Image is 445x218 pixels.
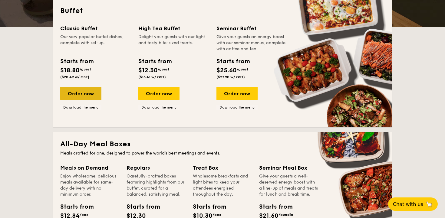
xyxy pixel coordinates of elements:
[60,139,385,149] h2: All-Day Meal Boxes
[213,213,221,217] span: /box
[237,67,248,71] span: /guest
[158,67,169,71] span: /guest
[127,202,154,211] div: Starts from
[60,75,89,79] span: ($20.49 w/ GST)
[60,6,385,16] h2: Buffet
[216,67,237,74] span: $25.60
[80,213,88,217] span: /box
[138,34,209,52] div: Delight your guests with our light and tasty bite-sized treats.
[259,202,286,211] div: Starts from
[193,164,252,172] div: Treat Box
[138,75,166,79] span: ($13.41 w/ GST)
[216,105,258,110] a: Download the menu
[60,34,131,52] div: Our very popular buffet dishes, complete with set-up.
[138,57,171,66] div: Starts from
[138,105,180,110] a: Download the menu
[60,150,385,156] div: Meals crafted for one, designed to power the world's best meetings and events.
[426,201,433,208] span: 🦙
[393,201,423,207] span: Chat with us
[259,164,318,172] div: Seminar Meal Box
[60,164,119,172] div: Meals on Demand
[279,213,293,217] span: /bundle
[216,57,249,66] div: Starts from
[138,24,209,33] div: High Tea Buffet
[216,34,287,52] div: Give your guests an energy boost with our seminar menus, complete with coffee and tea.
[193,202,220,211] div: Starts from
[193,173,252,197] div: Wholesome breakfasts and light bites to keep your attendees energised throughout the day.
[216,87,258,100] div: Order now
[259,173,318,197] div: Give your guests a well-deserved energy boost with a line-up of meals and treats for lunch and br...
[216,24,287,33] div: Seminar Buffet
[127,164,186,172] div: Regulars
[60,173,119,197] div: Enjoy wholesome, delicious meals available for same-day delivery with no minimum order.
[138,87,180,100] div: Order now
[60,24,131,33] div: Classic Buffet
[216,75,245,79] span: ($27.90 w/ GST)
[60,87,101,100] div: Order now
[138,67,158,74] span: $12.30
[60,57,93,66] div: Starts from
[60,67,80,74] span: $18.80
[388,197,438,211] button: Chat with us🦙
[60,105,101,110] a: Download the menu
[127,173,186,197] div: Carefully-crafted boxes featuring highlights from our buffet, curated for a balanced, satisfying ...
[60,202,87,211] div: Starts from
[80,67,91,71] span: /guest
